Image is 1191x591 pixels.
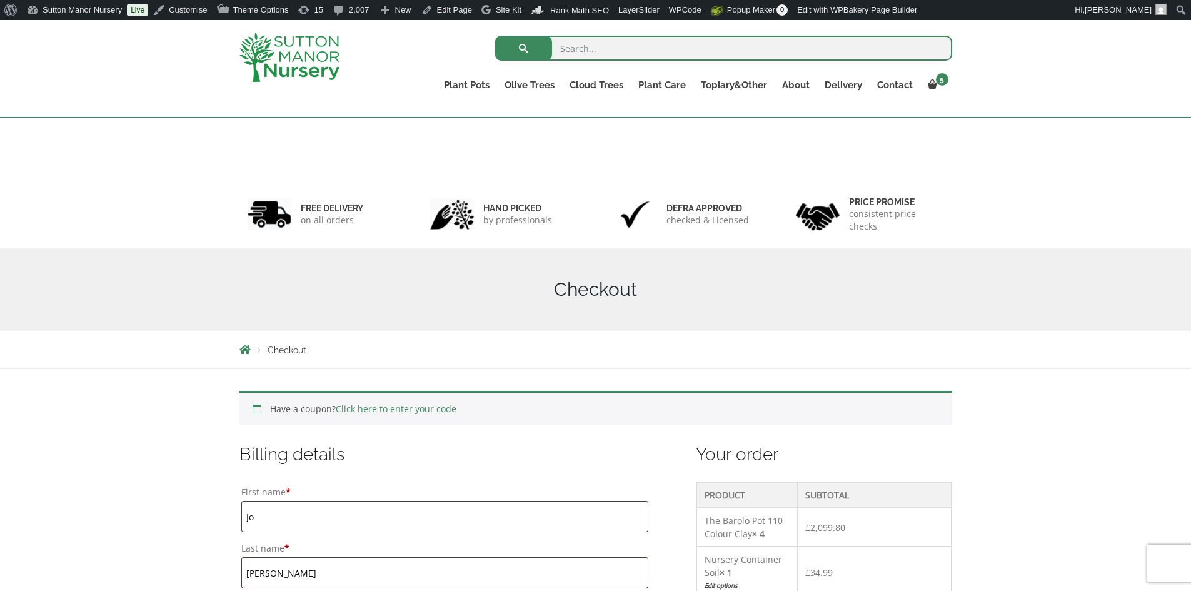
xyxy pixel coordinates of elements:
span: Site Kit [496,5,521,14]
img: logo [239,33,339,82]
strong: × 1 [720,567,732,578]
span: 0 [776,4,788,16]
td: The Barolo Pot 110 Colour Clay [696,508,797,547]
label: First name [241,483,648,501]
a: Cloud Trees [562,76,631,94]
a: Olive Trees [497,76,562,94]
h6: FREE DELIVERY [301,203,363,214]
a: Click here to enter your code [336,403,456,415]
img: 1.jpg [248,198,291,230]
h6: Defra approved [666,203,749,214]
a: Live [127,4,148,16]
a: 5 [920,76,952,94]
p: consistent price checks [849,208,944,233]
h6: Price promise [849,196,944,208]
span: Checkout [268,345,306,355]
p: checked & Licensed [666,214,749,226]
label: Last name [241,540,648,557]
th: Product [696,482,797,508]
bdi: 34.99 [805,567,833,578]
h6: hand picked [483,203,552,214]
span: [PERSON_NAME] [1085,5,1152,14]
a: Topiary&Other [693,76,775,94]
span: £ [805,522,810,533]
span: £ [805,567,810,578]
img: 3.jpg [613,198,657,230]
span: 5 [936,73,948,86]
img: 4.jpg [796,195,840,233]
a: Delivery [817,76,870,94]
div: Have a coupon? [239,391,952,425]
h1: Checkout [239,278,952,301]
a: About [775,76,817,94]
p: on all orders [301,214,363,226]
strong: × 4 [752,528,765,540]
th: Subtotal [797,482,951,508]
h3: Your order [696,443,952,466]
nav: Breadcrumbs [239,345,952,355]
h3: Billing details [239,443,650,466]
bdi: 2,099.80 [805,522,845,533]
a: Plant Pots [436,76,497,94]
img: 2.jpg [430,198,474,230]
a: Contact [870,76,920,94]
input: Search... [495,36,952,61]
a: Plant Care [631,76,693,94]
span: Rank Math SEO [550,6,609,15]
p: by professionals [483,214,552,226]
